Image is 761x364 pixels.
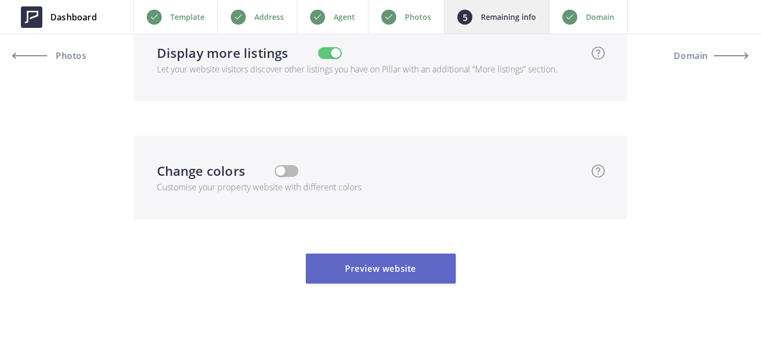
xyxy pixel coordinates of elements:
[405,11,431,24] p: Photos
[592,47,605,60] img: question
[652,43,748,69] button: Domain
[254,11,284,24] p: Address
[53,51,87,60] span: Photos
[481,11,536,24] p: Remaining info
[334,11,355,24] p: Agent
[13,1,105,33] a: Dashboard
[586,11,614,24] p: Domain
[674,51,708,60] span: Domain
[306,254,456,284] button: Preview website
[170,11,205,24] p: Template
[50,11,97,24] span: Dashboard
[592,165,605,177] img: question
[13,43,109,69] a: Photos
[157,43,289,63] h4: Display more listings
[157,161,246,181] h4: Change colors
[157,63,605,76] p: Let your website visitors discover other listings you have on Pillar with an additional “More lis...
[157,181,605,194] p: Customise your property website with different colors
